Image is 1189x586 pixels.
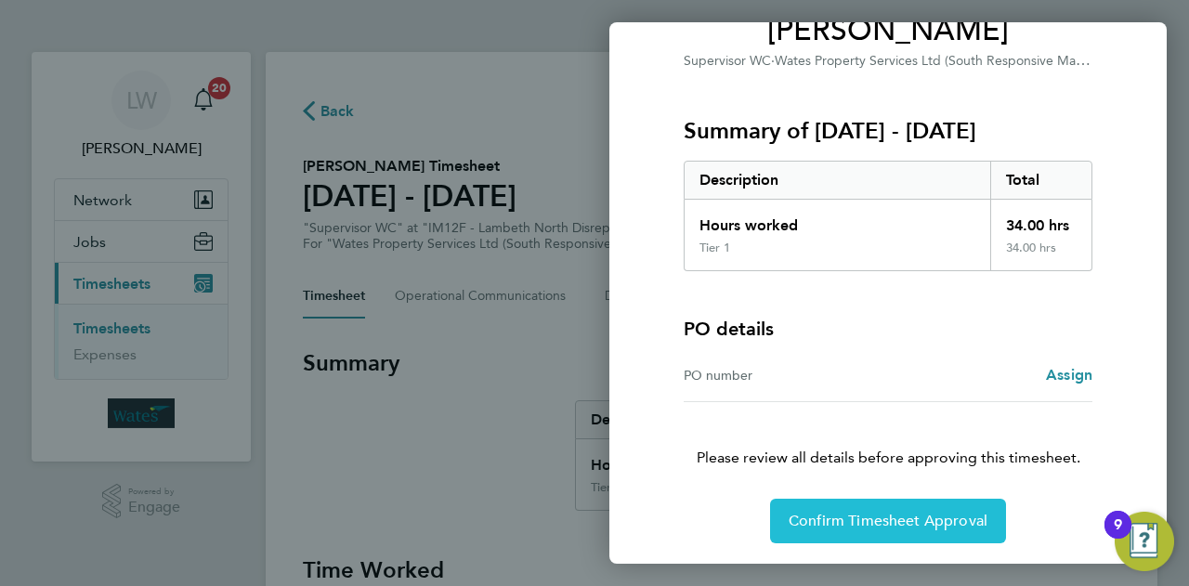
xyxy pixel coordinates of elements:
div: Summary of 20 - 26 Sep 2025 [684,161,1092,271]
div: 34.00 hrs [990,200,1092,241]
h4: PO details [684,316,774,342]
button: Confirm Timesheet Approval [770,499,1006,543]
div: PO number [684,364,888,386]
span: Assign [1046,366,1092,384]
div: Hours worked [685,200,990,241]
div: Total [990,162,1092,199]
span: Wates Property Services Ltd (South Responsive Maintenance) [775,51,1137,69]
span: [PERSON_NAME] [684,12,1092,49]
div: 34.00 hrs [990,241,1092,270]
button: Open Resource Center, 9 new notifications [1115,512,1174,571]
div: 9 [1114,525,1122,549]
div: Description [685,162,990,199]
a: Assign [1046,364,1092,386]
span: · [771,53,775,69]
div: Tier 1 [699,241,730,255]
h3: Summary of [DATE] - [DATE] [684,116,1092,146]
span: Supervisor WC [684,53,771,69]
p: Please review all details before approving this timesheet. [661,402,1115,469]
span: Confirm Timesheet Approval [789,512,987,530]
